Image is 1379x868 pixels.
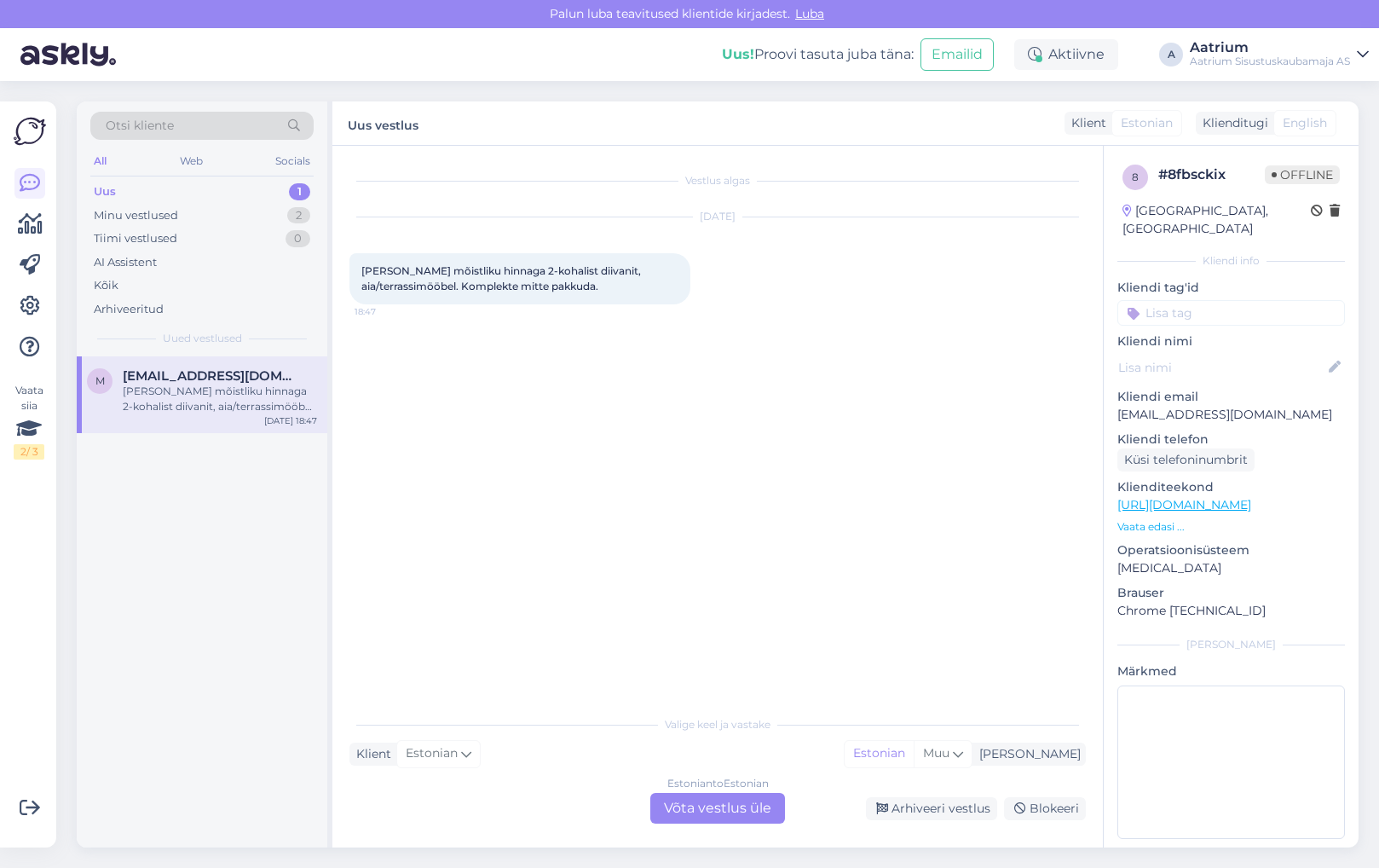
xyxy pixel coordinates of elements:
span: [PERSON_NAME] mõistliku hinnaga 2-kohalist diivanit, aia/terrassimööbel. Komplekte mitte pakkuda. [361,264,643,292]
div: Aktiivne [1014,39,1118,70]
div: [GEOGRAPHIC_DATA], [GEOGRAPHIC_DATA] [1122,202,1311,238]
div: Estonian [845,741,914,767]
p: Vaata edasi ... [1117,519,1345,535]
span: 18:47 [355,305,418,318]
div: Klienditugi [1196,114,1268,132]
div: Web [176,150,206,172]
div: Aatrium Sisustuskaubamaja AS [1190,55,1350,68]
p: [MEDICAL_DATA] [1117,559,1345,577]
a: AatriumAatrium Sisustuskaubamaja AS [1190,41,1369,68]
div: # 8fbsckix [1158,165,1265,185]
p: Kliendi email [1117,388,1345,406]
p: Operatsioonisüsteem [1117,541,1345,559]
div: [PERSON_NAME] mõistliku hinnaga 2-kohalist diivanit, aia/terrassimööbel. Komplekte mitte pakkuda. [123,384,317,414]
p: [EMAIL_ADDRESS][DOMAIN_NAME] [1117,406,1345,424]
div: A [1159,43,1183,67]
span: Uued vestlused [163,331,242,346]
button: Emailid [920,38,994,71]
div: AI Assistent [94,254,157,271]
p: Märkmed [1117,663,1345,680]
div: Uus [94,183,116,200]
input: Lisa tag [1117,300,1345,326]
div: Klient [1065,114,1106,132]
span: Offline [1265,165,1340,184]
div: 1 [289,183,310,200]
div: Estonian to Estonian [667,776,769,791]
p: Chrome [TECHNICAL_ID] [1117,602,1345,620]
div: Kõik [94,277,118,294]
img: Askly Logo [14,115,46,148]
label: Uus vestlus [348,112,418,135]
span: Luba [790,6,829,21]
div: Aatrium [1190,41,1350,55]
div: [DATE] 18:47 [264,414,317,427]
div: Arhiveeri vestlus [866,797,997,820]
div: All [90,150,110,172]
p: Kliendi tag'id [1117,279,1345,297]
p: Kliendi telefon [1117,431,1345,448]
p: Brauser [1117,584,1345,602]
div: Tiimi vestlused [94,230,177,247]
div: [DATE] [349,209,1086,224]
div: Vaata siia [14,383,44,460]
span: 8 [1132,171,1139,183]
div: Valige keel ja vastake [349,717,1086,732]
span: maret76@hot.ee [123,368,300,384]
div: Kliendi info [1117,253,1345,269]
div: Arhiveeritud [94,301,164,318]
div: Socials [272,150,314,172]
div: Võta vestlus üle [650,793,785,824]
div: Minu vestlused [94,207,178,224]
span: English [1283,114,1327,132]
b: Uus! [722,46,754,62]
div: Blokeeri [1004,797,1086,820]
span: Estonian [406,744,458,763]
span: Muu [923,745,949,761]
div: Proovi tasuta juba täna: [722,44,914,65]
div: 2 / 3 [14,444,44,460]
span: m [95,374,105,387]
div: 2 [287,207,310,224]
a: [URL][DOMAIN_NAME] [1117,497,1251,512]
div: [PERSON_NAME] [1117,637,1345,652]
span: Otsi kliente [106,117,174,135]
span: Estonian [1121,114,1173,132]
div: Vestlus algas [349,173,1086,188]
div: Klient [349,745,391,763]
input: Lisa nimi [1118,358,1325,377]
div: 0 [286,230,310,247]
p: Klienditeekond [1117,478,1345,496]
div: [PERSON_NAME] [972,745,1081,763]
p: Kliendi nimi [1117,333,1345,350]
div: Küsi telefoninumbrit [1117,448,1255,472]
